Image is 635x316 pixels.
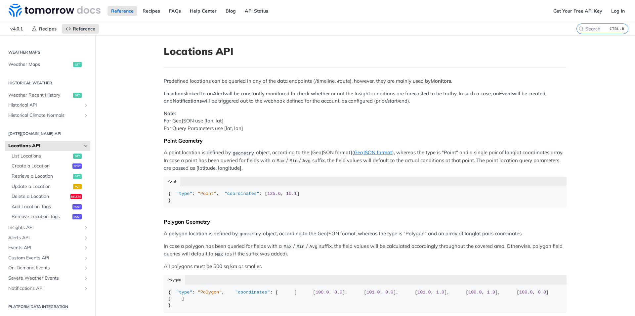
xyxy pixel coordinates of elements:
[173,98,202,104] strong: Notifications
[164,110,567,132] p: For GeoJSON use [lon, lat] For Query Parameters use [lat, lon]
[198,191,217,196] span: "Point"
[176,290,192,295] span: "type"
[73,62,82,67] span: get
[176,191,192,196] span: "type"
[5,304,90,310] h2: Platform DATA integration
[5,263,90,273] a: On-Demand EventsShow subpages for On-Demand Events
[5,80,90,86] h2: Historical Weather
[9,4,101,17] img: Tomorrow.io Weather API Docs
[5,111,90,120] a: Historical Climate NormalsShow subpages for Historical Climate Normals
[222,6,239,16] a: Blog
[334,290,342,295] span: 0.0
[28,24,60,34] a: Recipes
[164,230,567,238] p: A polygon location is defined by object, according to the GeoJSON format, whereas the type is "Po...
[164,90,186,97] strong: Locations
[233,151,254,156] span: geometry
[8,224,82,231] span: Insights API
[107,6,137,16] a: Reference
[5,49,90,55] h2: Weather Maps
[8,151,90,161] a: List Locationsget
[8,161,90,171] a: Create a Locationpost
[83,265,89,271] button: Show subpages for On-Demand Events
[8,235,82,241] span: Alerts API
[12,203,71,210] span: Add Location Tags
[139,6,164,16] a: Recipes
[83,286,89,291] button: Show subpages for Notifications API
[83,235,89,241] button: Show subpages for Alerts API
[5,223,90,233] a: Insights APIShow subpages for Insights API
[12,183,71,190] span: Update a Location
[164,263,567,270] p: All polygons must be 500 sq km or smaller.
[164,77,567,85] p: Predefined locations can be queried in any of the data endpoints (/timeline, /route), however, th...
[8,171,90,181] a: Retrieve a Locationget
[354,149,392,156] a: GeoJSON format
[5,273,90,283] a: Severe Weather EventsShow subpages for Severe Weather Events
[164,243,567,258] p: In case a polygon has been queried for fields with a / / suffix, the field values will be calcula...
[8,202,90,212] a: Add Location Tagspost
[83,143,89,149] button: Hide subpages for Locations API
[164,149,567,172] p: A point location is defined by object, according to the [GeoJSON format]( ), whereas the type is ...
[310,244,317,249] span: Avg
[316,290,329,295] span: 100.0
[241,6,272,16] a: API Status
[385,290,393,295] span: 0.0
[366,290,380,295] span: 101.0
[239,232,261,237] span: geometry
[72,214,82,219] span: post
[186,6,220,16] a: Help Center
[608,6,628,16] a: Log In
[5,141,90,151] a: Locations APIHide subpages for Locations API
[296,244,304,249] span: Min
[5,60,90,69] a: Weather Mapsget
[5,131,90,137] h2: [DATE][DOMAIN_NAME] API
[538,290,546,295] span: 0.0
[8,182,90,192] a: Update a Locationput
[164,45,567,57] h1: Locations API
[235,290,270,295] span: "coordinates"
[8,61,71,68] span: Weather Maps
[5,233,90,243] a: Alerts APIShow subpages for Alerts API
[8,102,82,109] span: Historical API
[168,289,562,309] div: { : , : [ [ [ , ], [ , ], [ , ], [ , ], [ , ] ] ] }
[8,255,82,261] span: Custom Events API
[417,290,431,295] span: 101.0
[5,253,90,263] a: Custom Events APIShow subpages for Custom Events API
[164,90,567,105] p: linked to an will be constantly monitored to check whether or not the Insight conditions are fore...
[73,154,82,159] span: get
[550,6,606,16] a: Get Your Free API Key
[83,245,89,250] button: Show subpages for Events API
[12,153,71,159] span: List Locations
[303,158,311,163] span: Avg
[83,225,89,230] button: Show subpages for Insights API
[5,284,90,293] a: Notifications APIShow subpages for Notifications API
[8,265,82,271] span: On-Demand Events
[168,191,562,203] div: { : , : [ , ] }
[8,112,82,119] span: Historical Climate Normals
[487,290,495,295] span: 1.0
[8,92,71,99] span: Weather Recent History
[8,245,82,251] span: Events API
[436,290,444,295] span: 1.0
[283,244,291,249] span: Max
[286,191,297,196] span: 10.1
[468,290,482,295] span: 100.0
[70,194,82,199] span: delete
[289,158,297,163] span: Min
[83,103,89,108] button: Show subpages for Historical API
[8,275,82,282] span: Severe Weather Events
[8,285,82,292] span: Notifications API
[72,163,82,169] span: post
[164,110,176,116] strong: Note:
[12,173,71,180] span: Retrieve a Location
[72,204,82,209] span: post
[12,213,71,220] span: Remove Location Tags
[73,26,95,32] span: Reference
[276,158,284,163] span: Max
[431,78,451,84] strong: Monitors
[7,24,26,34] span: v4.0.1
[608,25,626,32] kbd: CTRL-K
[519,290,533,295] span: 100.0
[165,6,185,16] a: FAQs
[62,24,99,34] a: Reference
[12,163,71,169] span: Create a Location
